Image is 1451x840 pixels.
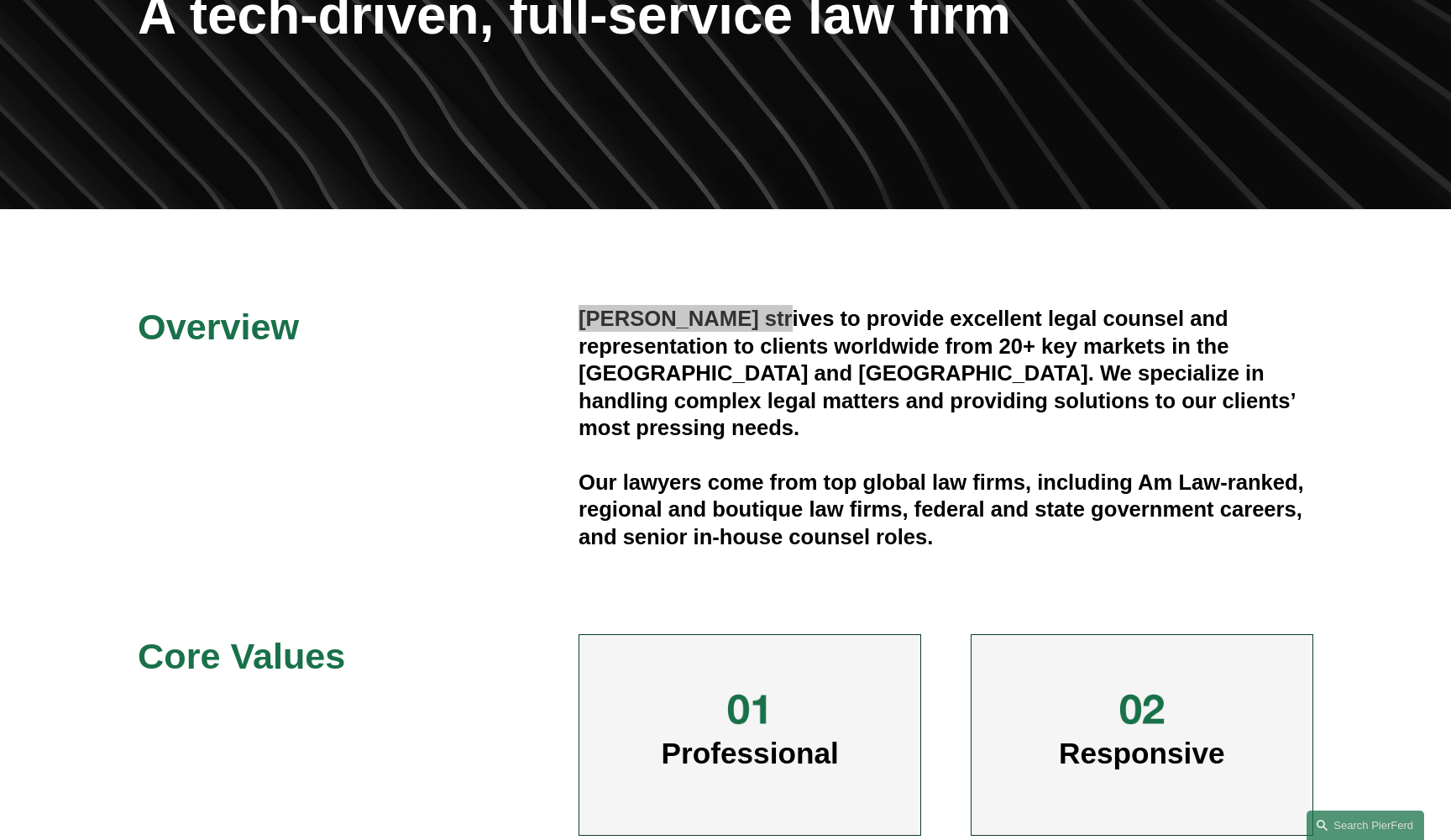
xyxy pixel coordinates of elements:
h4: [PERSON_NAME] strives to provide excellent legal counsel and representation to clients worldwide ... [579,305,1313,441]
span: Core Values [138,636,345,676]
h4: Our lawyers come from top global law firms, including Am Law-ranked, regional and boutique law fi... [579,469,1313,550]
span: Overview [138,307,299,347]
span: Professional [662,737,839,769]
a: Search this site [1307,811,1424,840]
span: Responsive [1059,737,1225,769]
